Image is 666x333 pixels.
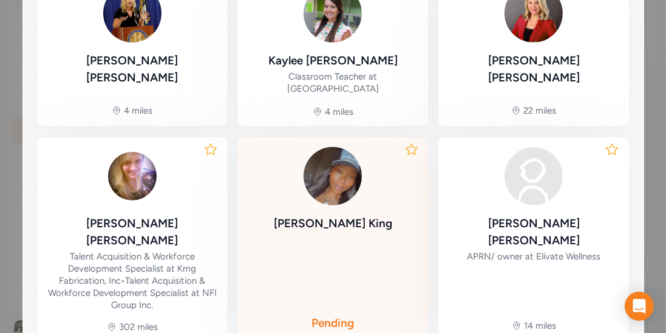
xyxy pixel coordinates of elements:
[467,250,600,263] div: APRN/ owner at Elivate Wellness
[119,321,158,333] div: 302 miles
[268,52,398,69] div: Kaylee [PERSON_NAME]
[505,147,563,205] img: avatar38fbb18c.svg
[524,320,556,332] div: 14 miles
[47,250,219,311] div: Talent Acquisition & Workforce Development Specialist at Kmg Fabrication, Inc Talent Acquisition ...
[47,52,219,86] div: [PERSON_NAME] [PERSON_NAME]
[448,52,620,86] div: [PERSON_NAME] [PERSON_NAME]
[274,215,392,232] div: [PERSON_NAME] King
[325,106,353,118] div: 4 miles
[448,215,620,249] div: [PERSON_NAME] [PERSON_NAME]
[304,147,362,205] img: MT0Q7ZucQzGj7nSGedMZ
[523,105,556,117] div: 22 miles
[625,292,654,321] div: Open Intercom Messenger
[311,315,354,332] div: Pending
[47,215,219,249] div: [PERSON_NAME] [PERSON_NAME]
[103,147,161,205] img: QZdaAVjtQlKJWMOC8zB9
[124,105,152,117] div: 4 miles
[121,275,125,286] span: •
[247,70,419,95] div: Classroom Teacher at [GEOGRAPHIC_DATA]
